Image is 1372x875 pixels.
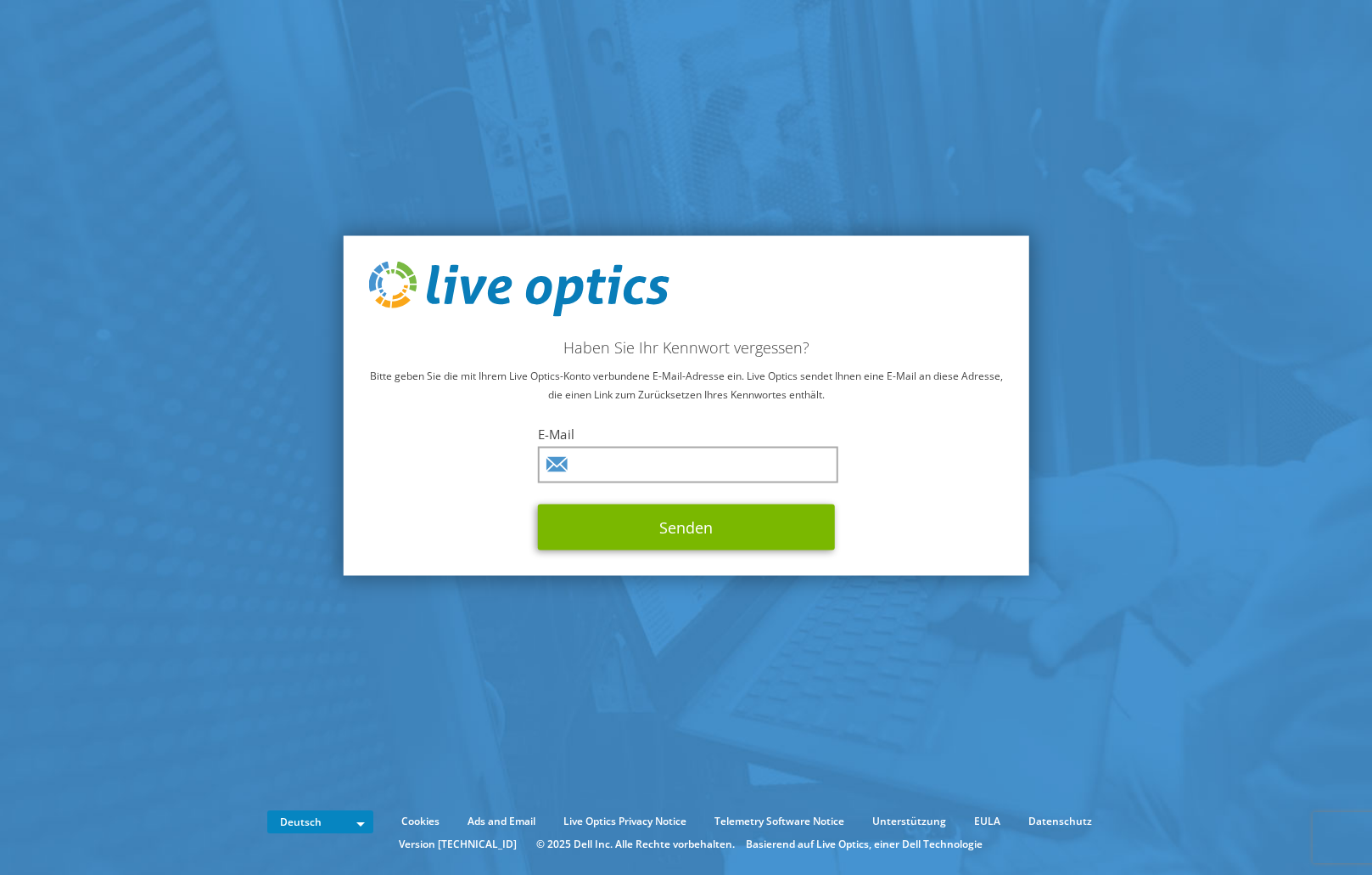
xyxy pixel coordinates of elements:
a: Ads and Email [455,812,548,831]
img: live_optics_svg.svg [368,261,669,317]
h2: Haben Sie Ihr Kennwort vergessen? [368,338,1004,357]
a: Unterstützung [860,812,959,831]
a: Datenschutz [1016,812,1105,831]
label: E-Mail [538,426,835,443]
a: Telemetry Software Notice [702,812,857,831]
li: Version [TECHNICAL_ID] [390,835,525,854]
p: Bitte geben Sie die mit Ihrem Live Optics-Konto verbundene E-Mail-Adresse ein. Live Optics sendet... [368,367,1004,404]
a: EULA [961,812,1013,831]
li: © 2025 Dell Inc. Alle Rechte vorbehalten. [528,835,743,854]
button: Senden [538,505,835,550]
a: Live Optics Privacy Notice [551,812,699,831]
li: Basierend auf Live Optics, einer Dell Technologie [746,835,983,854]
a: Cookies [389,812,452,831]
